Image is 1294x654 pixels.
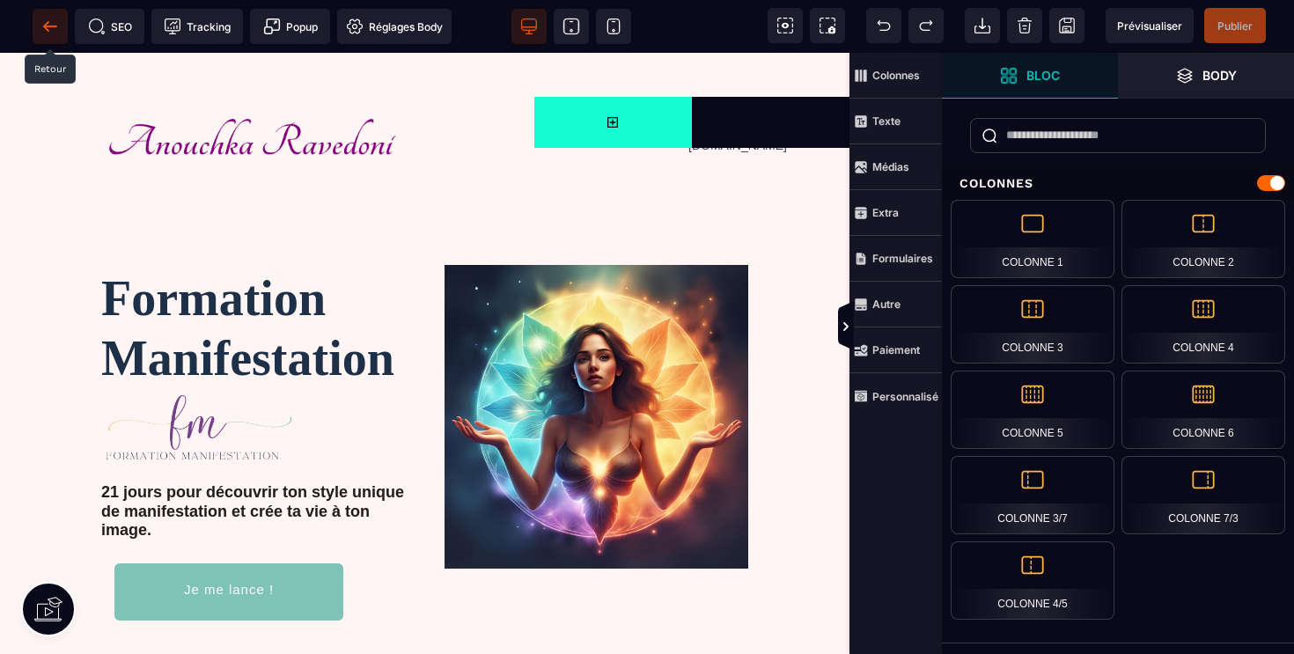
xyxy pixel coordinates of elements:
span: Texte [849,99,942,144]
span: Métadata SEO [75,9,144,44]
span: Réglages Body [346,18,443,35]
div: Colonnes [942,167,1294,200]
span: SEO [88,18,132,35]
strong: Formulaires [872,252,933,265]
span: Ouvrir les calques [1118,53,1294,99]
strong: Paiement [872,343,920,356]
div: Colonne 1 [951,200,1114,278]
strong: Extra [872,206,899,219]
span: Rétablir [908,8,944,43]
span: Open Blocks [534,44,692,95]
span: Extra [849,190,942,236]
div: Colonne 4 [1121,285,1285,364]
strong: Body [1202,69,1237,82]
span: Retour [33,9,68,44]
img: 324c6d0a661702377a8f1b47ec071a29_Capture_d%E2%80%99e%CC%81cran_2025-08-21_a%CC%80_13.04.23.png [101,340,296,412]
strong: Colonnes [872,69,920,82]
span: Autre [849,282,942,327]
span: Code de suivi [151,9,243,44]
span: Colonnes [849,53,942,99]
span: Personnalisé [849,373,942,419]
button: Je me lance ! [114,511,343,568]
span: Enregistrer le contenu [1204,8,1266,43]
strong: Texte [872,114,901,128]
div: Colonne 2 [1121,200,1285,278]
span: Aperçu [1106,8,1194,43]
div: Colonne 4/5 [951,541,1114,620]
span: Tracking [164,18,231,35]
span: Prévisualiser [1117,19,1182,33]
span: Ouvrir les blocs [942,53,1118,99]
div: Colonne 3 [951,285,1114,364]
strong: Médias [872,160,909,173]
span: Capture d'écran [810,8,845,43]
span: Enregistrer [1049,8,1084,43]
img: 6cecefda840579d016cac462d45ffed3_Beige_Et_Blanc_Minimaliste_Merci_Publication_Instagram_(588_x_71... [445,212,748,516]
div: Colonne 3/7 [951,456,1114,534]
text: 21 jours pour découvrir ton style unique de manifestation et crée ta vie à ton image. [101,412,405,492]
strong: Personnalisé [872,390,938,403]
span: Afficher les vues [942,301,959,354]
div: Colonne 7/3 [1121,456,1285,534]
span: Voir bureau [511,9,547,44]
span: Défaire [866,8,901,43]
span: Publier [1217,19,1253,33]
span: Paiement [849,327,942,373]
span: Voir mobile [596,9,631,44]
span: Formulaires [849,236,942,282]
strong: Bloc [1026,69,1060,82]
span: Nettoyage [1007,8,1042,43]
span: Popup [263,18,318,35]
span: Voir tablette [554,9,589,44]
div: Colonne 5 [951,371,1114,449]
strong: Autre [872,298,901,311]
span: Médias [849,144,942,190]
span: Favicon [337,9,452,44]
span: Voir les composants [768,8,803,43]
text: Formation Manifestation [101,212,405,339]
span: Importer [965,8,1000,43]
span: Créer une alerte modale [250,9,330,44]
img: b688c0463b6497b3d3e8a7bb313f1d14_Capture_d%E2%80%99e%CC%81cran_2025-08-21_a%CC%80_13.06.16.png [101,62,405,115]
div: Colonne 6 [1121,371,1285,449]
